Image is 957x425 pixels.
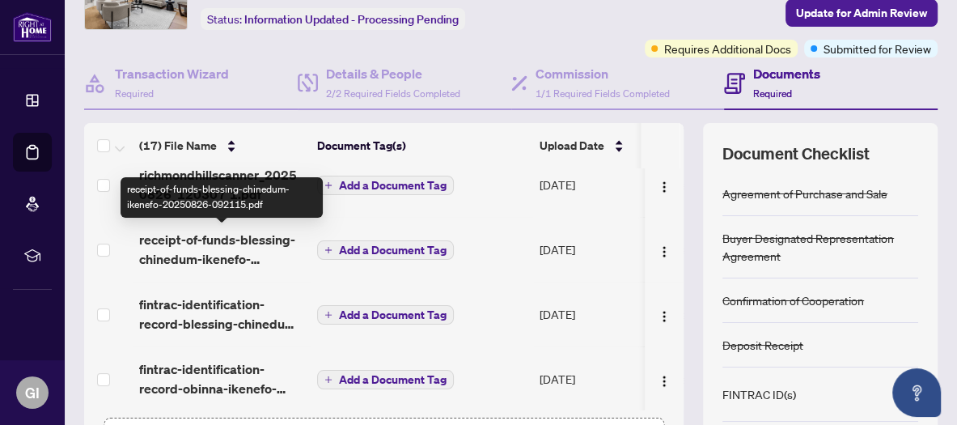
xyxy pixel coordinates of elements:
[533,346,643,411] td: [DATE]
[339,309,447,321] span: Add a Document Tag
[317,369,454,390] button: Add a Document Tag
[658,310,671,323] img: Logo
[317,370,454,389] button: Add a Document Tag
[753,87,792,100] span: Required
[753,64,820,83] h4: Documents
[121,177,323,218] div: receipt-of-funds-blessing-chinedum-ikenefo-20250826-092115.pdf
[540,137,604,155] span: Upload Date
[244,12,459,27] span: Information Updated - Processing Pending
[722,142,870,165] span: Document Checklist
[533,282,643,346] td: [DATE]
[139,359,304,398] span: fintrac-identification-record-obinna-ikenefo-20250826-085028.pdf
[317,304,454,325] button: Add a Document Tag
[722,291,864,309] div: Confirmation of Cooperation
[722,185,887,202] div: Agreement of Purchase and Sale
[139,295,304,334] span: fintrac-identification-record-blessing-chinedum-ikenefo-20250826-091053.pdf
[133,123,311,168] th: (17) File Name
[533,123,643,168] th: Upload Date
[658,181,671,193] img: Logo
[139,230,304,269] span: receipt-of-funds-blessing-chinedum-ikenefo-20250826-092115.pdf
[139,137,217,155] span: (17) File Name
[324,376,332,384] span: plus
[658,375,671,388] img: Logo
[324,311,332,319] span: plus
[326,64,460,83] h4: Details & People
[892,368,941,417] button: Open asap
[201,8,465,30] div: Status:
[317,240,454,261] button: Add a Document Tag
[722,336,803,354] div: Deposit Receipt
[339,180,447,191] span: Add a Document Tag
[651,236,677,262] button: Logo
[317,305,454,325] button: Add a Document Tag
[317,175,454,196] button: Add a Document Tag
[339,244,447,256] span: Add a Document Tag
[658,245,671,258] img: Logo
[533,217,643,282] td: [DATE]
[311,123,533,168] th: Document Tag(s)
[339,374,447,385] span: Add a Document Tag
[664,40,791,57] span: Requires Additional Docs
[324,181,332,189] span: plus
[722,229,918,265] div: Buyer Designated Representation Agreement
[115,64,229,83] h4: Transaction Wizard
[317,240,454,260] button: Add a Document Tag
[651,366,677,392] button: Logo
[651,301,677,327] button: Logo
[326,87,460,100] span: 2/2 Required Fields Completed
[13,12,52,42] img: logo
[317,176,454,195] button: Add a Document Tag
[324,246,332,254] span: plus
[536,87,670,100] span: 1/1 Required Fields Completed
[651,172,677,198] button: Logo
[722,385,796,403] div: FINTRAC ID(s)
[115,87,154,100] span: Required
[25,381,40,404] span: GI
[533,152,643,217] td: [DATE]
[824,40,931,57] span: Submitted for Review
[536,64,670,83] h4: Commission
